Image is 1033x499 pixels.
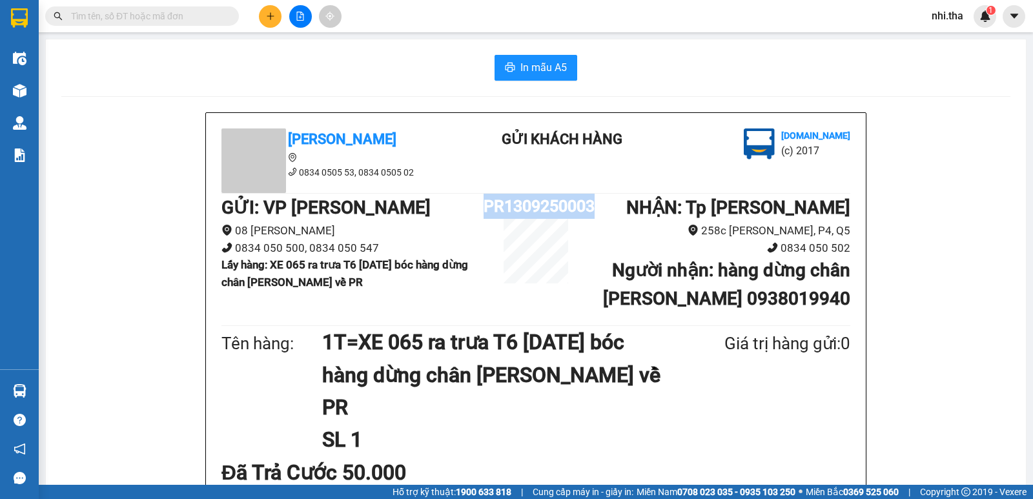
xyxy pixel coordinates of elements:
[13,84,26,97] img: warehouse-icon
[767,242,778,253] span: phone
[588,222,850,239] li: 258c [PERSON_NAME], P4, Q5
[288,131,396,147] b: [PERSON_NAME]
[13,116,26,130] img: warehouse-icon
[843,487,899,497] strong: 0369 525 060
[688,225,699,236] span: environment
[744,128,775,159] img: logo.jpg
[393,485,511,499] span: Hỗ trợ kỹ thuật:
[1008,10,1020,22] span: caret-down
[221,222,484,239] li: 08 [PERSON_NAME]
[14,443,26,455] span: notification
[799,489,803,494] span: ⚪️
[325,12,334,21] span: aim
[221,456,429,489] div: Đã Trả Cước 50.000
[322,423,662,456] h1: SL 1
[921,8,974,24] span: nhi.tha
[71,9,223,23] input: Tìm tên, số ĐT hoặc mã đơn
[637,485,795,499] span: Miền Nam
[484,194,588,219] h1: PR1309250003
[505,62,515,74] span: printer
[988,6,993,15] span: 1
[603,260,850,309] b: Người nhận : hàng dừng chân [PERSON_NAME] 0938019940
[979,10,991,22] img: icon-new-feature
[662,331,850,357] div: Giá trị hàng gửi: 0
[1003,5,1025,28] button: caret-down
[322,326,662,423] h1: 1T=XE 065 ra trưa T6 [DATE] bóc hàng dừng chân [PERSON_NAME] về PR
[221,242,232,253] span: phone
[221,331,322,357] div: Tên hàng:
[806,485,899,499] span: Miền Bắc
[495,55,577,81] button: printerIn mẫu A5
[221,165,454,179] li: 0834 0505 53, 0834 0505 02
[319,5,342,28] button: aim
[13,148,26,162] img: solution-icon
[296,12,305,21] span: file-add
[11,8,28,28] img: logo-vxr
[221,197,431,218] b: GỬI : VP [PERSON_NAME]
[456,487,511,497] strong: 1900 633 818
[626,197,850,218] b: NHẬN : Tp [PERSON_NAME]
[221,239,484,257] li: 0834 050 500, 0834 050 547
[221,258,468,289] b: Lấy hàng : XE 065 ra trưa T6 [DATE] bóc hàng dừng chân [PERSON_NAME] về PR
[961,487,970,496] span: copyright
[288,153,297,162] span: environment
[521,485,523,499] span: |
[54,12,63,21] span: search
[14,414,26,426] span: question-circle
[677,487,795,497] strong: 0708 023 035 - 0935 103 250
[908,485,910,499] span: |
[288,167,297,176] span: phone
[502,131,622,147] b: Gửi khách hàng
[588,239,850,257] li: 0834 050 502
[520,59,567,76] span: In mẫu A5
[987,6,996,15] sup: 1
[221,225,232,236] span: environment
[781,130,850,141] b: [DOMAIN_NAME]
[259,5,281,28] button: plus
[533,485,633,499] span: Cung cấp máy in - giấy in:
[289,5,312,28] button: file-add
[13,384,26,398] img: warehouse-icon
[14,472,26,484] span: message
[781,143,850,159] li: (c) 2017
[266,12,275,21] span: plus
[13,52,26,65] img: warehouse-icon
